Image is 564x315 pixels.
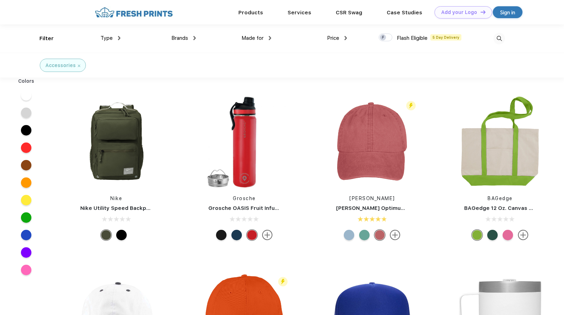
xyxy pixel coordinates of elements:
a: [PERSON_NAME] [349,196,395,201]
img: func=resize&h=266 [454,95,547,188]
a: Nike Utility Speed Backpack [80,205,156,211]
div: Add your Logo [441,9,477,15]
img: dropdown.png [269,36,271,40]
a: Nike [110,196,122,201]
div: Accessories [45,62,76,69]
a: Grosche [233,196,256,201]
img: DT [481,10,485,14]
img: more.svg [518,230,528,240]
img: func=resize&h=266 [326,95,418,188]
img: fo%20logo%202.webp [93,6,175,19]
img: dropdown.png [193,36,196,40]
span: Price [327,35,339,41]
img: flash_active_toggle.svg [278,277,288,286]
img: filter_cancel.svg [78,65,80,67]
img: desktop_search.svg [493,33,505,44]
div: Mountain Blue [231,230,242,240]
a: BAGedge [488,196,513,201]
img: more.svg [262,230,273,240]
div: Baby Blue [344,230,354,240]
div: Flame Red [247,230,257,240]
a: Grosche OASIS Fruit Infusion Water Flask [208,205,319,211]
a: [PERSON_NAME] Optimum Pigment Dyed-Cap [336,205,458,211]
div: Natural Pink [503,230,513,240]
div: Colors [13,78,40,85]
a: Products [238,9,263,16]
div: Filter [39,35,54,43]
img: dropdown.png [344,36,347,40]
span: Flash Eligible [397,35,428,41]
span: Type [101,35,113,41]
div: Cargo Khaki [101,230,111,240]
a: Sign in [493,6,522,18]
a: BAGedge 12 Oz. Canvas Boat Tote [464,205,555,211]
img: func=resize&h=266 [198,95,291,188]
div: Aqua [359,230,370,240]
div: Midnight Black [216,230,227,240]
div: Natural Forest [487,230,498,240]
div: Natural Lime [472,230,482,240]
img: func=resize&h=266 [70,95,163,188]
span: Made for [242,35,264,41]
div: Black [116,230,127,240]
img: more.svg [390,230,400,240]
div: Red [374,230,385,240]
img: dropdown.png [118,36,120,40]
div: Sign in [500,8,515,16]
img: flash_active_toggle.svg [406,101,416,110]
span: Brands [171,35,188,41]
